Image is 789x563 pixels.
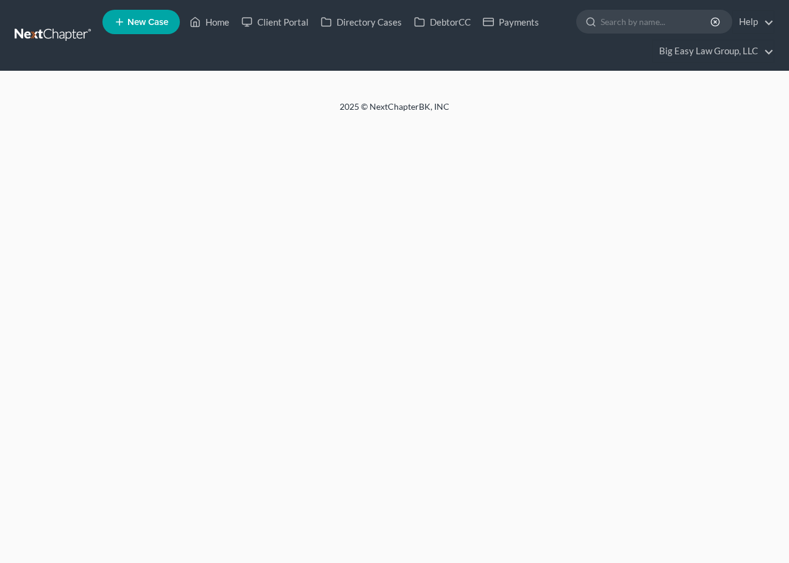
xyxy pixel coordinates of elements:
a: DebtorCC [408,11,477,33]
a: Home [184,11,235,33]
span: New Case [127,18,168,27]
a: Help [733,11,774,33]
input: Search by name... [601,10,712,33]
a: Client Portal [235,11,315,33]
div: 2025 © NextChapterBK, INC [47,101,742,123]
a: Big Easy Law Group, LLC [653,40,774,62]
a: Directory Cases [315,11,408,33]
a: Payments [477,11,545,33]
